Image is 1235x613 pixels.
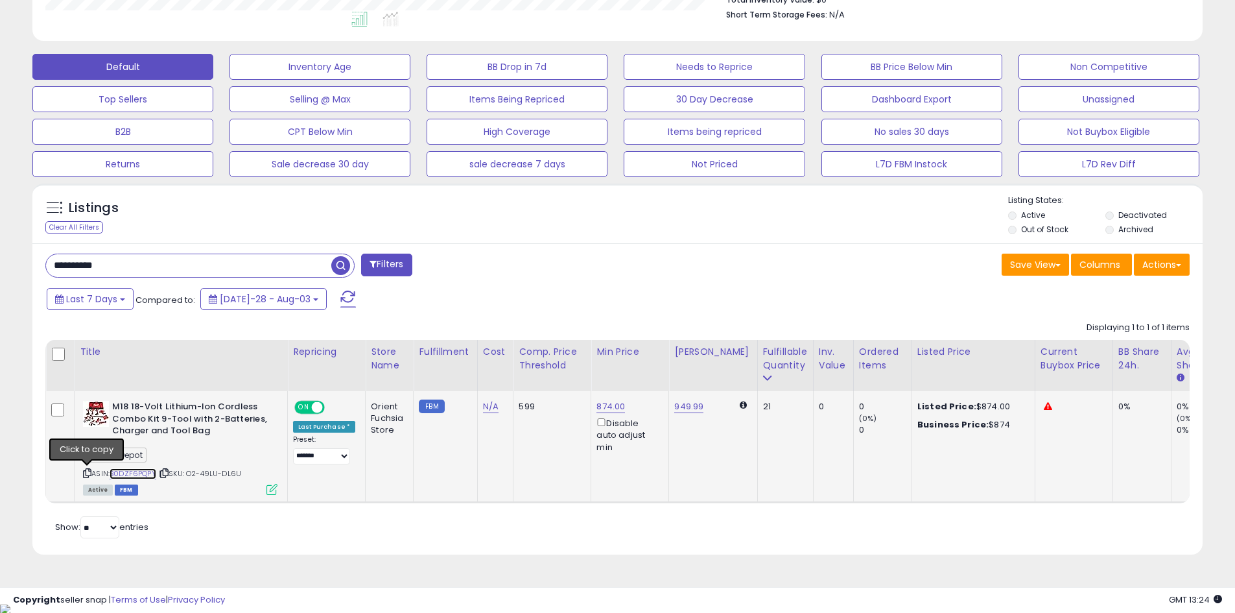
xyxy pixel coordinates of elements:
div: Comp. Price Threshold [519,345,585,372]
span: Show: entries [55,521,148,533]
span: Compared to: [135,294,195,306]
div: Orient Fuchsia Store [371,401,403,437]
div: 0 [819,401,843,413]
div: Clear All Filters [45,221,103,234]
span: OFF [323,402,344,413]
div: 0% [1177,424,1229,436]
button: B2B [32,119,213,145]
div: 21 [763,401,803,413]
strong: Copyright [13,594,60,606]
div: 0 [859,424,912,436]
a: N/A [483,400,499,413]
button: Filters [361,254,412,276]
button: Returns [32,151,213,177]
span: | SKU: O2-49LU-DL6U [158,468,241,479]
small: (0%) [859,413,877,424]
img: 51mad8WIDLL._SL40_.jpg [83,401,109,427]
small: Avg BB Share. [1177,372,1184,384]
button: Needs to Reprice [624,54,805,80]
div: Store Name [371,345,408,372]
b: Short Term Storage Fees: [726,9,827,20]
button: [DATE]-28 - Aug-03 [200,288,327,310]
button: Top Sellers [32,86,213,112]
div: [PERSON_NAME] [674,345,751,359]
div: Fulfillment [419,345,471,359]
div: Inv. value [819,345,848,372]
span: N/A [829,8,845,21]
div: Listed Price [917,345,1029,359]
button: Sale decrease 30 day [229,151,410,177]
button: High Coverage [427,119,607,145]
div: 0 [859,401,912,413]
div: 599 [519,401,581,413]
button: sale decrease 7 days [427,151,607,177]
small: (0%) [1177,413,1195,424]
p: Listing States: [1008,195,1203,207]
button: Not Priced [624,151,805,177]
button: 30 Day Decrease [624,86,805,112]
a: B0DZF6PQPY [110,468,156,479]
a: Privacy Policy [168,594,225,606]
span: Last 7 Days [66,293,117,306]
button: L7D FBM Instock [821,151,1002,177]
label: Out of Stock [1021,224,1068,235]
button: Inventory Age [229,54,410,80]
label: Deactivated [1118,210,1167,221]
div: Last Purchase * [293,421,355,433]
div: BB Share 24h. [1118,345,1166,372]
button: CPT Below Min [229,119,410,145]
b: Business Price: [917,418,989,431]
button: Default [32,54,213,80]
i: Calculated using Dynamic Max Price. [740,401,747,409]
small: FBM [419,400,444,413]
span: ON [296,402,312,413]
a: Terms of Use [111,594,166,606]
span: 2025-08-11 13:24 GMT [1169,594,1222,606]
div: Preset: [293,435,355,464]
button: Save View [1002,254,1069,276]
div: Min Price [596,345,663,359]
button: Columns [1071,254,1132,276]
label: Active [1021,210,1045,221]
span: FBM [115,485,138,496]
div: Current Buybox Price [1041,345,1107,372]
button: BB Price Below Min [821,54,1002,80]
span: Columns [1079,258,1120,271]
button: Non Competitive [1018,54,1199,80]
b: Listed Price: [917,400,976,413]
div: Repricing [293,345,360,359]
div: 0% [1118,401,1161,413]
button: Dashboard Export [821,86,1002,112]
button: Selling @ Max [229,86,410,112]
div: Title [80,345,282,359]
div: 0% [1177,401,1229,413]
span: Home Depot [83,448,147,463]
div: Avg BB Share [1177,345,1224,372]
div: Disable auto adjust min [596,416,659,453]
label: Archived [1118,224,1153,235]
button: No sales 30 days [821,119,1002,145]
div: Displaying 1 to 1 of 1 items [1087,322,1190,334]
button: Unassigned [1018,86,1199,112]
button: BB Drop in 7d [427,54,607,80]
div: $874 [917,419,1025,431]
button: Last 7 Days [47,288,134,310]
span: All listings currently available for purchase on Amazon [83,485,113,496]
b: M18 18-Volt Lithium-Ion Cordless Combo Kit 9-Tool with 2-Batteries, Charger and Tool Bag [112,401,270,440]
button: L7D Rev Diff [1018,151,1199,177]
div: Cost [483,345,508,359]
button: Items being repriced [624,119,805,145]
div: ASIN: [83,401,277,494]
button: Actions [1134,254,1190,276]
a: 949.99 [674,400,703,413]
div: seller snap | | [13,594,225,607]
div: $874.00 [917,401,1025,413]
div: Ordered Items [859,345,906,372]
span: [DATE]-28 - Aug-03 [220,293,311,306]
button: Items Being Repriced [427,86,607,112]
div: Fulfillable Quantity [763,345,808,372]
h5: Listings [69,199,119,217]
button: Not Buybox Eligible [1018,119,1199,145]
a: 874.00 [596,400,625,413]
